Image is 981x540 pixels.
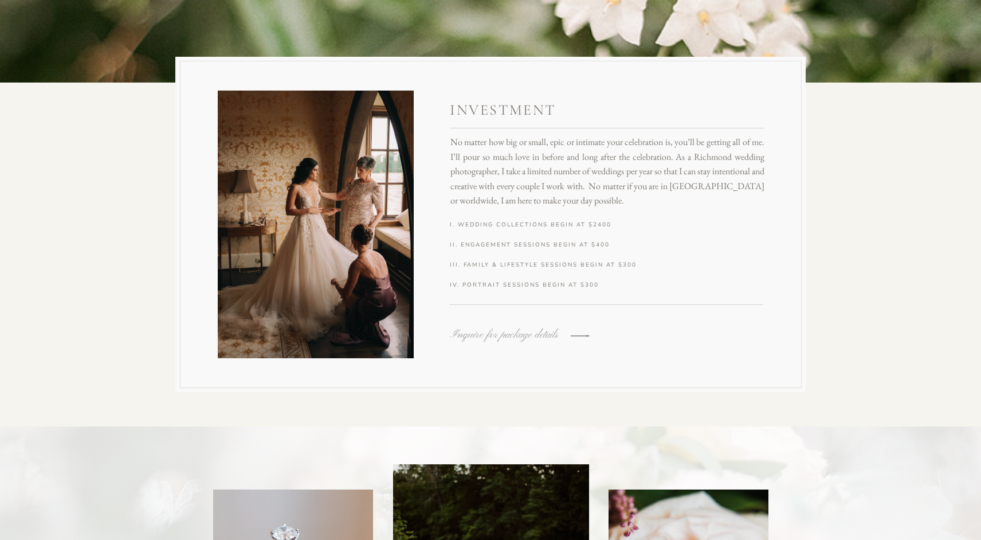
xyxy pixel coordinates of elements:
[450,101,631,119] h2: investment
[450,260,644,271] h3: III. family & lifestyle sessions begin at $300
[450,280,644,291] h3: IV. portrait sessions begin at $300
[127,68,193,75] div: Keywords by Traffic
[44,68,103,75] div: Domain Overview
[450,135,764,199] p: No matter how big or small, epic or intimate your celebration is, you’ll be getting all of me. I’...
[450,329,572,341] a: Inquire for package details
[18,18,28,28] img: logo_orange.svg
[30,30,126,39] div: Domain: [DOMAIN_NAME]
[114,66,123,76] img: tab_keywords_by_traffic_grey.svg
[450,240,644,251] h3: II. engagement sessions begin at $400
[18,30,28,39] img: website_grey.svg
[32,18,56,28] div: v 4.0.25
[450,220,644,231] h3: I. wedding collections begin at $2400
[31,66,40,76] img: tab_domain_overview_orange.svg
